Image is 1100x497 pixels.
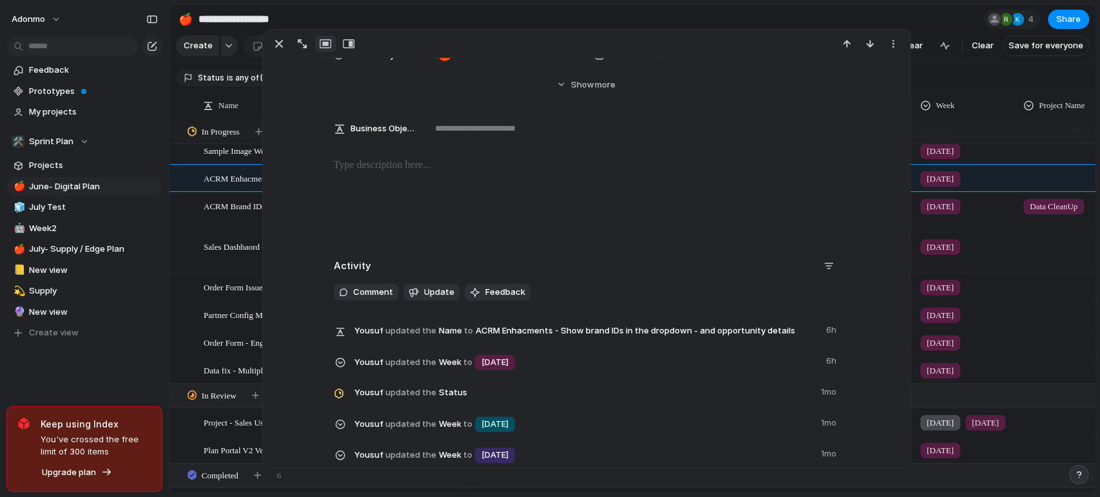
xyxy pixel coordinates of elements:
span: 1mo [821,445,839,460]
span: Partner Config Module Support [204,306,310,321]
span: New view [29,264,158,277]
span: You've crossed the free limit of 300 items [41,433,151,458]
span: [DATE] [927,240,954,253]
a: 🍎July- Supply / Edge Plan [6,239,162,259]
button: Share [1048,10,1089,29]
span: [DATE] [927,200,954,213]
span: updated the [385,418,436,431]
div: 🤖 [14,221,23,236]
span: is [227,72,233,84]
button: 🧊 [12,201,24,214]
div: 🛠️ [12,135,24,148]
span: Yousuf [354,449,383,462]
span: Clear [972,39,994,52]
span: Feedback [29,64,158,77]
a: 🔮New view [6,303,162,322]
button: 💫 [12,285,24,297]
div: 🍎 [14,242,23,257]
button: 🤖 [12,222,24,235]
button: 🔮 [12,306,24,319]
button: Create view [6,323,162,342]
span: updated the [385,356,436,369]
span: [DATE] [927,416,954,429]
span: to [463,356,472,369]
button: Comment [334,284,398,301]
h2: Activity [334,259,371,274]
button: 🍎 [12,243,24,256]
span: any of [233,72,258,84]
span: Upgrade plan [42,466,96,479]
span: [DATE] [481,449,508,462]
span: 6h [826,352,839,368]
span: Comment [353,286,393,299]
span: Feedback [485,286,525,299]
button: Clear [967,35,999,56]
a: Feedback [6,61,162,80]
div: 🍎 [14,179,23,194]
span: Status [198,72,224,84]
button: Upgrade plan [38,464,116,482]
button: Adonmo [6,9,68,30]
span: 1mo [821,414,839,429]
a: 📒New view [6,261,162,280]
span: [DATE] [927,308,954,321]
span: Name [218,99,238,112]
span: [DATE] [927,173,954,185]
span: [DATE] [927,281,954,294]
button: Save for everyone [1003,35,1089,56]
span: 1mo [821,383,839,399]
div: 📒 [14,263,23,277]
span: Week2 [29,222,158,235]
button: Showmore [334,73,839,96]
span: [DATE] [927,336,954,349]
div: 🤖Week2 [6,219,162,238]
span: Sprint Plan [29,135,73,148]
div: 💫 [14,284,23,299]
span: [DATE] [481,418,508,431]
a: Prototypes [6,82,162,101]
span: Yousuf [354,356,383,369]
span: Order Form Issues & Support [204,279,304,294]
button: isany of [224,71,261,85]
a: Projects [6,156,162,175]
span: Week [354,352,818,371]
a: 💫Supply [6,281,162,301]
span: Week [354,414,813,433]
span: more [595,79,615,91]
span: Project Name [1039,99,1085,112]
span: Create [184,39,213,52]
button: Update [403,284,459,301]
span: Update [424,286,454,299]
span: [DATE] [927,145,954,158]
span: Prototypes [29,85,158,98]
span: updated the [385,386,436,399]
span: Keep using Index [41,417,151,431]
span: Adonmo [12,13,45,26]
button: Feedback [465,284,530,301]
a: My projects [6,102,162,122]
span: July Test [29,201,158,214]
span: Yousuf [354,386,383,399]
span: June- Digital Plan [29,180,158,193]
span: [DATE] [481,356,508,369]
span: to [463,418,472,431]
span: Sales Dashbaord - Modifications [204,238,314,253]
a: 🧊July Test [6,198,162,217]
span: In Review [202,389,236,402]
span: [DATE] [927,364,954,377]
button: 🛠️Sprint Plan [6,132,162,151]
span: Supply [29,285,158,297]
button: 🍎 [12,180,24,193]
div: 🍎June- Digital Plan [6,177,162,196]
span: 6h [826,321,839,337]
span: In Progress [202,126,240,138]
span: Yousuf [354,324,383,337]
span: Week [936,99,954,112]
div: 🧊 [14,200,23,215]
span: Share [1056,13,1081,26]
span: to [464,324,473,337]
span: updated the [385,449,436,462]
